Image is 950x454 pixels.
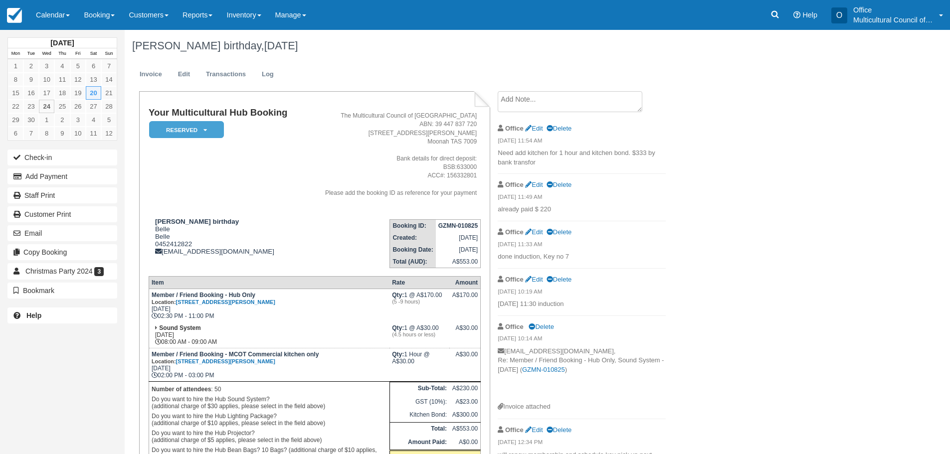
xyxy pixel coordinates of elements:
span: Christmas Party 2024 [25,267,93,275]
a: 10 [70,127,86,140]
a: Delete [547,276,571,283]
a: Edit [171,65,197,84]
td: Kitchen Bond: [389,409,449,422]
strong: GZMN-010825 [438,222,478,229]
p: Need add kitchen for 1 hour and kitchen bond. $333 by bank transfor [498,149,666,167]
a: 23 [23,100,39,113]
strong: Sound System [159,324,200,331]
span: Help [802,11,817,19]
td: [DATE] 08:00 AM - 09:00 AM [149,322,389,348]
strong: Member / Friend Booking - MCOT Commercial kitchen only [152,351,319,365]
a: 6 [8,127,23,140]
a: 4 [54,59,70,73]
a: Edit [525,426,543,434]
th: Wed [39,48,54,59]
p: [DATE] 11:30 induction [498,300,666,309]
a: Transactions [198,65,253,84]
a: 18 [54,86,70,100]
th: Total: [389,423,449,436]
a: Reserved [149,121,220,139]
th: Item [149,276,389,289]
strong: [PERSON_NAME] birthday [155,218,239,225]
a: 29 [8,113,23,127]
div: A$170.00 [452,292,478,306]
p: Do you want to hire the Hub Projector? (additional charge of $5 applies, please select in the fie... [152,428,387,445]
a: 15 [8,86,23,100]
a: 20 [86,86,101,100]
a: 21 [101,86,117,100]
td: 1 @ A$170.00 [389,289,449,322]
a: Edit [525,125,543,132]
a: 17 [39,86,54,100]
a: 5 [70,59,86,73]
b: Help [26,311,41,319]
div: A$30.00 [452,324,478,339]
strong: Office [505,181,524,188]
a: 25 [54,100,70,113]
a: 7 [23,127,39,140]
button: Bookmark [7,283,117,299]
img: checkfront-main-nav-mini-logo.png [7,8,22,23]
em: [DATE] 12:34 PM [498,438,666,449]
th: Amount Paid: [389,436,449,450]
a: Delete [547,181,571,188]
a: 2 [54,113,70,127]
a: Edit [525,228,543,236]
a: Christmas Party 2024 3 [7,263,117,279]
th: Rate [389,276,449,289]
a: 30 [23,113,39,127]
a: 9 [23,73,39,86]
a: Help [7,307,117,323]
em: [DATE] 11:54 AM [498,137,666,148]
small: Location: [152,299,275,305]
a: 4 [86,113,101,127]
a: GZMN-010825 [522,366,565,373]
a: [STREET_ADDRESS][PERSON_NAME] [176,358,275,364]
th: Booking Date: [390,244,436,256]
strong: Office [505,125,524,132]
a: Log [254,65,281,84]
a: 22 [8,100,23,113]
td: 1 @ A$30.00 [389,322,449,348]
h1: Your Multicultural Hub Booking [149,108,303,118]
small: Location: [152,358,275,364]
a: 10 [39,73,54,86]
td: A$0.00 [449,436,481,450]
td: 1 Hour @ A$30.00 [389,348,449,381]
strong: Office [505,228,524,236]
a: Customer Print [7,206,117,222]
th: Total (AUD): [390,256,436,268]
a: Delete [547,125,571,132]
a: 28 [101,100,117,113]
p: Office [853,5,933,15]
em: Reserved [149,121,224,139]
strong: Qty [392,351,404,358]
p: Do you want to hire the Hub Sound System? (additional charge of $30 applies, please select in the... [152,394,387,411]
div: O [831,7,847,23]
th: Booking ID: [390,219,436,232]
td: A$230.00 [449,382,481,395]
th: Thu [54,48,70,59]
button: Copy Booking [7,244,117,260]
td: A$23.00 [449,396,481,409]
button: Email [7,225,117,241]
a: 5 [101,113,117,127]
address: The Multicultural Council of [GEOGRAPHIC_DATA] ABN: 39 447 837 720 [STREET_ADDRESS][PERSON_NAME] ... [307,112,477,197]
p: already paid $ 220 [498,205,666,214]
th: Mon [8,48,23,59]
a: 1 [39,113,54,127]
th: Created: [390,232,436,244]
th: Tue [23,48,39,59]
a: 3 [39,59,54,73]
td: [DATE] [436,232,481,244]
a: [STREET_ADDRESS][PERSON_NAME] [176,299,275,305]
a: 11 [86,127,101,140]
strong: Office [505,323,524,330]
em: [DATE] 11:33 AM [498,240,666,251]
a: 12 [101,127,117,140]
strong: Qty [392,292,404,299]
span: [DATE] [264,39,298,52]
a: Delete [529,323,554,330]
p: Multicultural Council of [GEOGRAPHIC_DATA] [853,15,933,25]
th: Sub-Total: [389,382,449,395]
